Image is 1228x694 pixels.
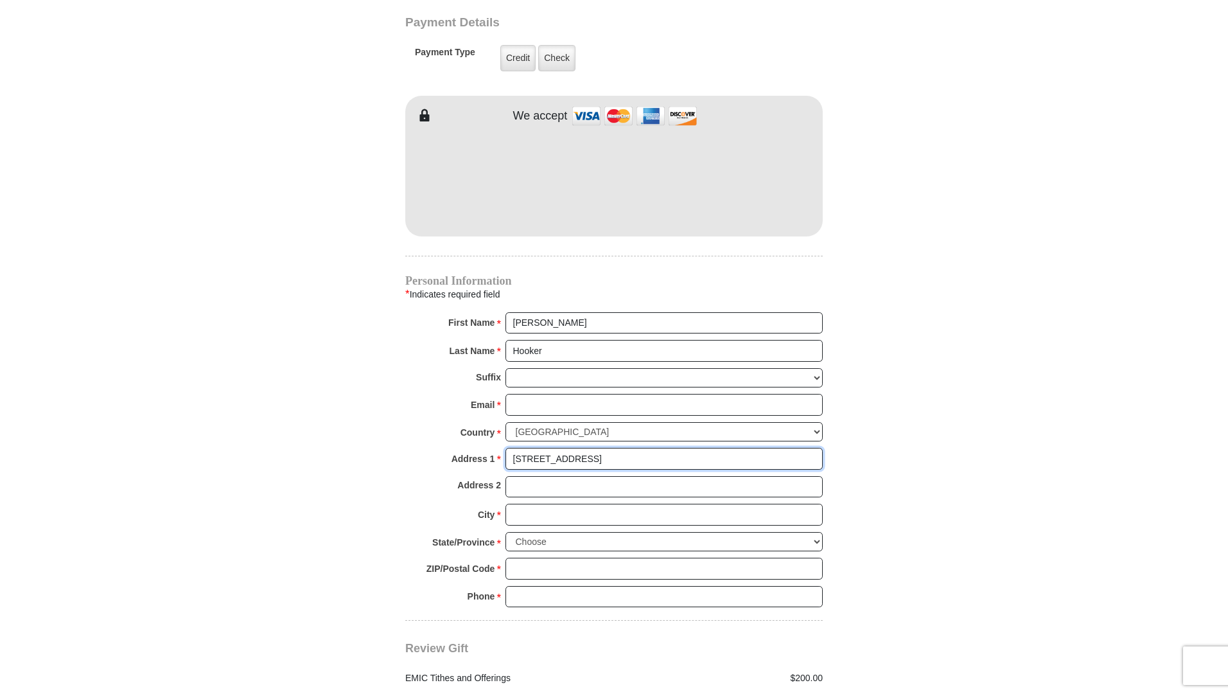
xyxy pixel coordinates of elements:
[448,314,495,332] strong: First Name
[426,560,495,578] strong: ZIP/Postal Code
[405,15,733,30] h3: Payment Details
[457,476,501,494] strong: Address 2
[500,45,536,71] label: Credit
[432,533,495,551] strong: State/Province
[468,587,495,605] strong: Phone
[460,423,495,441] strong: Country
[452,450,495,468] strong: Address 1
[399,672,615,685] div: EMIC Tithes and Offerings
[405,642,468,655] span: Review Gift
[450,342,495,360] strong: Last Name
[471,396,495,414] strong: Email
[415,47,475,64] h5: Payment Type
[476,368,501,386] strong: Suffix
[538,45,575,71] label: Check
[513,109,568,123] h4: We accept
[405,276,823,286] h4: Personal Information
[478,506,495,524] strong: City
[405,286,823,303] div: Indicates required field
[570,102,699,130] img: credit cards accepted
[614,672,830,685] div: $200.00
